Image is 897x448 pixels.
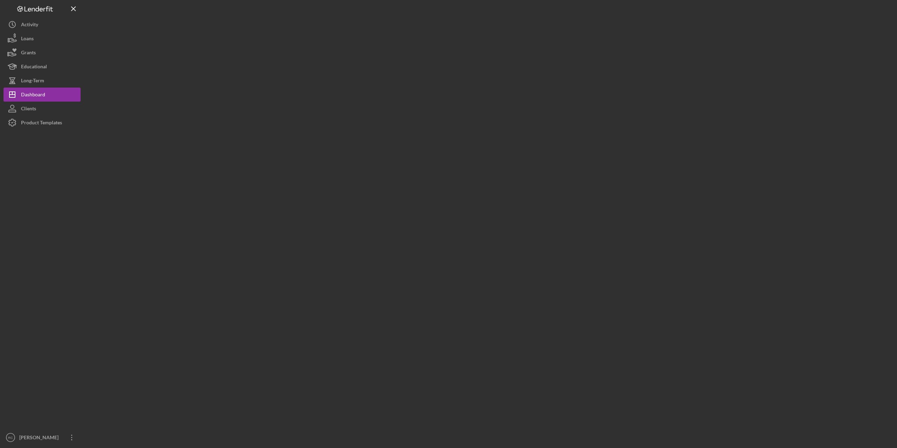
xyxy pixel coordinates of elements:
button: Long-Term [4,74,81,88]
button: Activity [4,18,81,32]
button: RC[PERSON_NAME] [4,430,81,444]
div: Clients [21,102,36,117]
div: Activity [21,18,38,33]
div: Educational [21,60,47,75]
div: Product Templates [21,116,62,131]
button: Product Templates [4,116,81,130]
button: Educational [4,60,81,74]
text: RC [8,436,13,440]
button: Grants [4,46,81,60]
div: [PERSON_NAME] [18,430,63,446]
div: Loans [21,32,34,47]
button: Dashboard [4,88,81,102]
div: Dashboard [21,88,45,103]
div: Grants [21,46,36,61]
div: Long-Term [21,74,44,89]
button: Loans [4,32,81,46]
button: Clients [4,102,81,116]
